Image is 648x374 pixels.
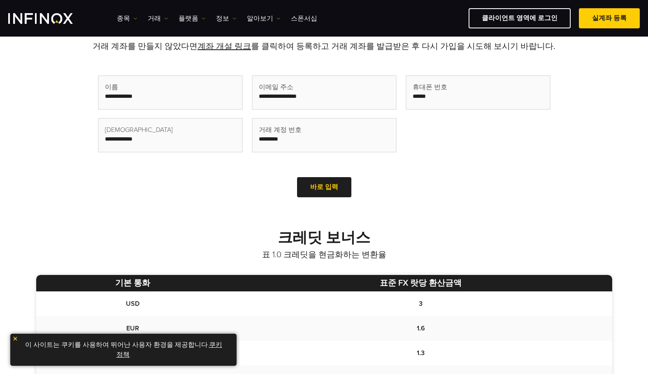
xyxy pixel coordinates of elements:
a: 거래 [148,14,168,23]
span: 휴대폰 번호 [413,82,447,92]
a: 스폰서십 [291,14,317,23]
a: 계좌 개설 링크 [197,42,251,51]
img: yellow close icon [12,336,18,342]
p: 이 사이트는 쿠키를 사용하여 뛰어난 사용자 환경을 제공합니다. . [14,338,232,362]
p: 거래 계좌를 만들지 않았다면 를 클릭하여 등록하고 거래 계좌를 발급받은 후 다시 가입을 시도해 보시기 바랍니다. [36,41,612,52]
a: INFINOX Logo [8,13,92,24]
span: 이메일 주소 [259,82,293,92]
td: 3 [230,291,612,316]
a: 알아보기 [247,14,281,23]
th: 기본 통화 [36,275,230,291]
a: 클라이언트 영역에 로그인 [469,8,571,28]
a: 바로 입력 [297,177,351,197]
p: 표 1.0 크레딧을 현금화하는 변환율 [36,249,612,261]
a: 종목 [117,14,137,23]
a: 플랫폼 [179,14,206,23]
strong: 크레딧 보너스 [278,229,370,247]
a: 정보 [216,14,237,23]
td: 1.6 [230,316,612,341]
span: [DEMOGRAPHIC_DATA] [105,125,173,135]
span: 이름 [105,82,118,92]
a: 실계좌 등록 [579,8,640,28]
td: EUR [36,316,230,341]
td: USD [36,291,230,316]
td: 1.3 [230,341,612,365]
span: 거래 계정 번호 [259,125,302,135]
th: 표준 FX 랏당 환산금액 [230,275,612,291]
